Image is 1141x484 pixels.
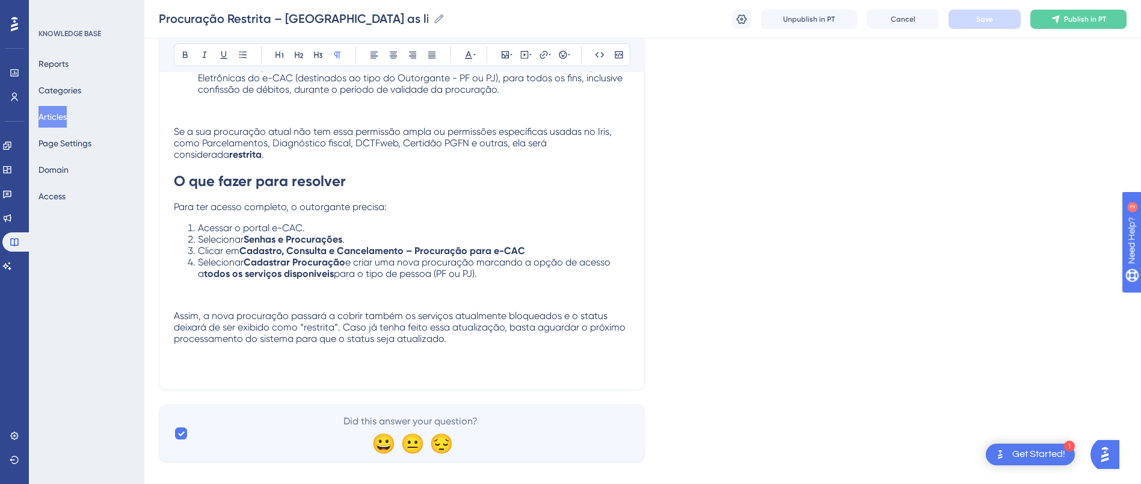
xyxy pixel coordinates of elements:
span: . [342,234,345,245]
button: Save [949,10,1021,29]
div: KNOWLEDGE BASE [38,29,101,39]
div: 3 [84,6,87,16]
div: Get Started! [1012,448,1065,461]
button: Reports [38,53,69,75]
button: Articles [38,106,67,128]
span: e criar uma nova procuração marcando a opção de acesso a [198,256,613,279]
span: Save [976,14,993,24]
strong: O que fazer para resolver [174,172,346,190]
span: Did this answer your question? [343,414,478,429]
strong: Senhas e Procurações [244,234,342,245]
span: para o tipo de pessoa (PF ou PJ). [334,268,477,279]
button: Cancel [867,10,939,29]
input: Article Name [159,10,428,27]
span: Se a sua procuração atual não tem essa permissão ampla ou permissões específicas usadas no Iris, ... [174,126,614,160]
div: 😔 [429,433,449,453]
span: Todos os serviços existentes e os que vierem a ser disponibilizados no sistema de Procurações Ele... [198,61,625,95]
strong: Cadastro, Consulta e Cancelamento – Procuração para e-CAC [239,245,525,256]
span: Selecionar [198,234,244,245]
div: 😀 [372,433,391,453]
span: Unpublish in PT [783,14,835,24]
span: Need Help? [28,3,75,17]
span: Assim, a nova procuração passará a cobrir também os serviços atualmente bloqueados e o status dei... [174,310,628,344]
span: Acessar o portal e-CAC. [198,222,305,234]
div: 😐 [401,433,420,453]
div: 1 [1064,441,1075,451]
div: Open Get Started! checklist, remaining modules: 1 [986,444,1075,465]
strong: todos os serviços disponíveis [204,268,334,279]
button: Page Settings [38,132,91,154]
span: Clicar em [198,245,239,256]
iframe: UserGuiding AI Assistant Launcher [1090,436,1127,473]
strong: Cadastrar Procuração [244,256,345,268]
button: Access [38,185,66,207]
strong: restrita [229,149,262,160]
span: Selecionar [198,256,244,268]
span: Cancel [891,14,915,24]
button: Unpublish in PT [761,10,857,29]
span: Publish in PT [1064,14,1106,24]
button: Categories [38,79,81,101]
span: Para ter acesso completo, o outorgante precisa: [174,201,387,213]
button: Publish in PT [1030,10,1127,29]
span: . [262,149,264,160]
button: Domain [38,159,69,181]
img: launcher-image-alternative-text [993,447,1007,462]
